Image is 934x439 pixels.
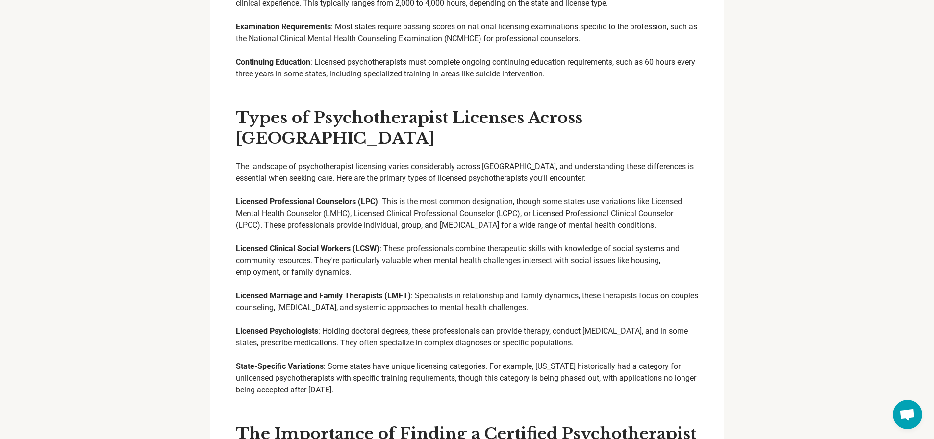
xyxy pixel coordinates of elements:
p: : These professionals combine therapeutic skills with knowledge of social systems and community r... [236,243,699,278]
strong: Licensed Professional Counselors (LPC) [236,197,378,206]
h3: Types of Psychotherapist Licenses Across [GEOGRAPHIC_DATA] [236,108,699,148]
p: : This is the most common designation, though some states use variations like Licensed Mental Hea... [236,196,699,231]
p: The landscape of psychotherapist licensing varies considerably across [GEOGRAPHIC_DATA], and unde... [236,161,699,184]
strong: Examination Requirements [236,22,331,31]
strong: Licensed Clinical Social Workers (LCSW) [236,244,379,253]
p: : Most states require passing scores on national licensing examinations specific to the professio... [236,21,699,45]
p: : Holding doctoral degrees, these professionals can provide therapy, conduct [MEDICAL_DATA], and ... [236,325,699,349]
div: Open chat [893,400,922,429]
strong: Licensed Marriage and Family Therapists (LMFT) [236,291,411,300]
strong: State-Specific Variations [236,362,324,371]
strong: Continuing Education [236,57,310,67]
strong: Licensed Psychologists [236,326,318,336]
p: : Some states have unique licensing categories. For example, [US_STATE] historically had a catego... [236,361,699,396]
p: : Licensed psychotherapists must complete ongoing continuing education requirements, such as 60 h... [236,56,699,80]
p: : Specialists in relationship and family dynamics, these therapists focus on couples counseling, ... [236,290,699,314]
